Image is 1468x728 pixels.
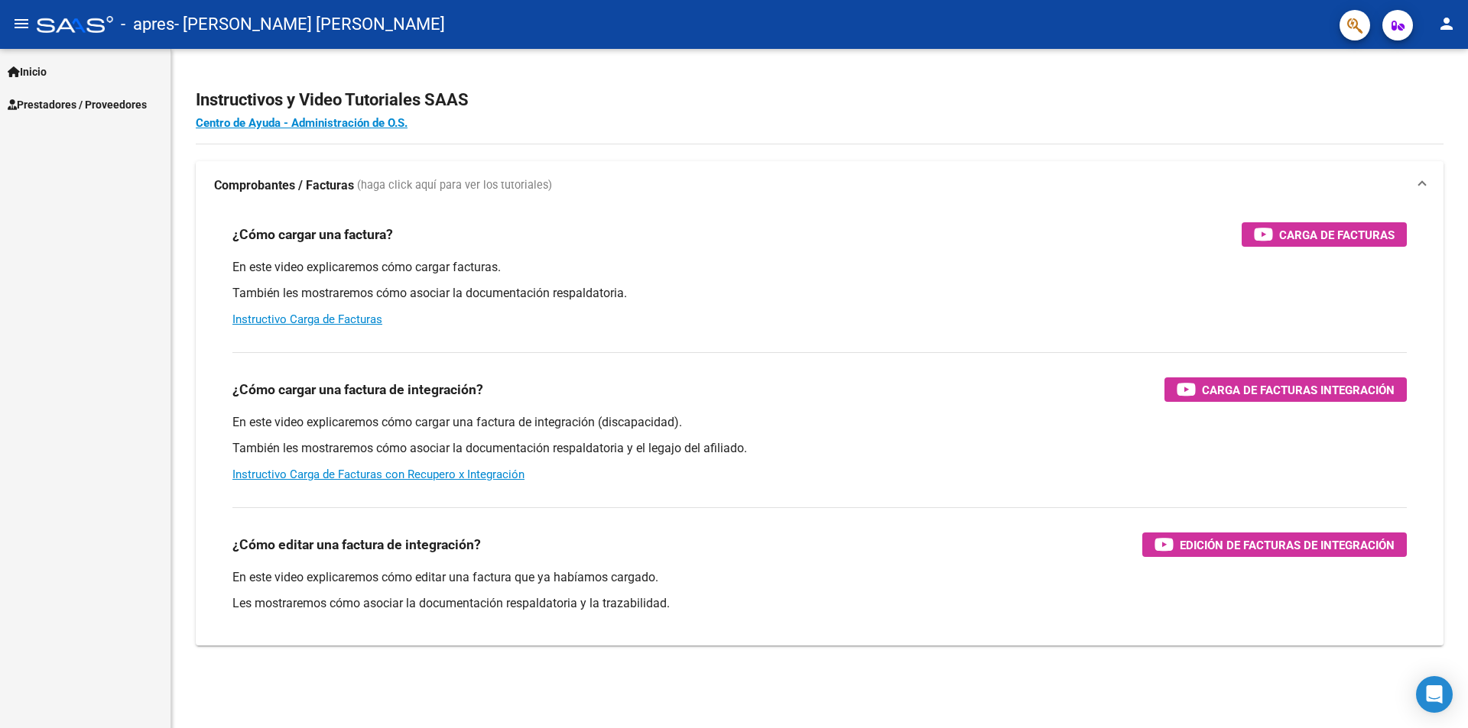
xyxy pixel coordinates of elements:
[196,161,1444,210] mat-expansion-panel-header: Comprobantes / Facturas (haga click aquí para ver los tutoriales)
[8,96,147,113] span: Prestadores / Proveedores
[1164,377,1407,402] button: Carga de Facturas Integración
[232,569,1407,586] p: En este video explicaremos cómo editar una factura que ya habíamos cargado.
[12,15,31,33] mat-icon: menu
[357,177,552,194] span: (haga click aquí para ver los tutoriales)
[1180,535,1395,555] span: Edición de Facturas de integración
[121,8,174,41] span: - apres
[1437,15,1456,33] mat-icon: person
[232,259,1407,276] p: En este video explicaremos cómo cargar facturas.
[196,210,1444,645] div: Comprobantes / Facturas (haga click aquí para ver los tutoriales)
[232,312,382,326] a: Instructivo Carga de Facturas
[232,224,393,245] h3: ¿Cómo cargar una factura?
[232,595,1407,612] p: Les mostraremos cómo asociar la documentación respaldatoria y la trazabilidad.
[1279,225,1395,244] span: Carga de Facturas
[1202,380,1395,400] span: Carga de Facturas Integración
[232,414,1407,431] p: En este video explicaremos cómo cargar una factura de integración (discapacidad).
[196,116,408,130] a: Centro de Ayuda - Administración de O.S.
[196,86,1444,115] h2: Instructivos y Video Tutoriales SAAS
[232,440,1407,457] p: También les mostraremos cómo asociar la documentación respaldatoria y el legajo del afiliado.
[174,8,445,41] span: - [PERSON_NAME] [PERSON_NAME]
[232,534,481,555] h3: ¿Cómo editar una factura de integración?
[1142,532,1407,557] button: Edición de Facturas de integración
[8,63,47,80] span: Inicio
[232,468,525,481] a: Instructivo Carga de Facturas con Recupero x Integración
[1242,222,1407,247] button: Carga de Facturas
[232,379,483,400] h3: ¿Cómo cargar una factura de integración?
[214,177,354,194] strong: Comprobantes / Facturas
[1416,676,1453,713] div: Open Intercom Messenger
[232,285,1407,302] p: También les mostraremos cómo asociar la documentación respaldatoria.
